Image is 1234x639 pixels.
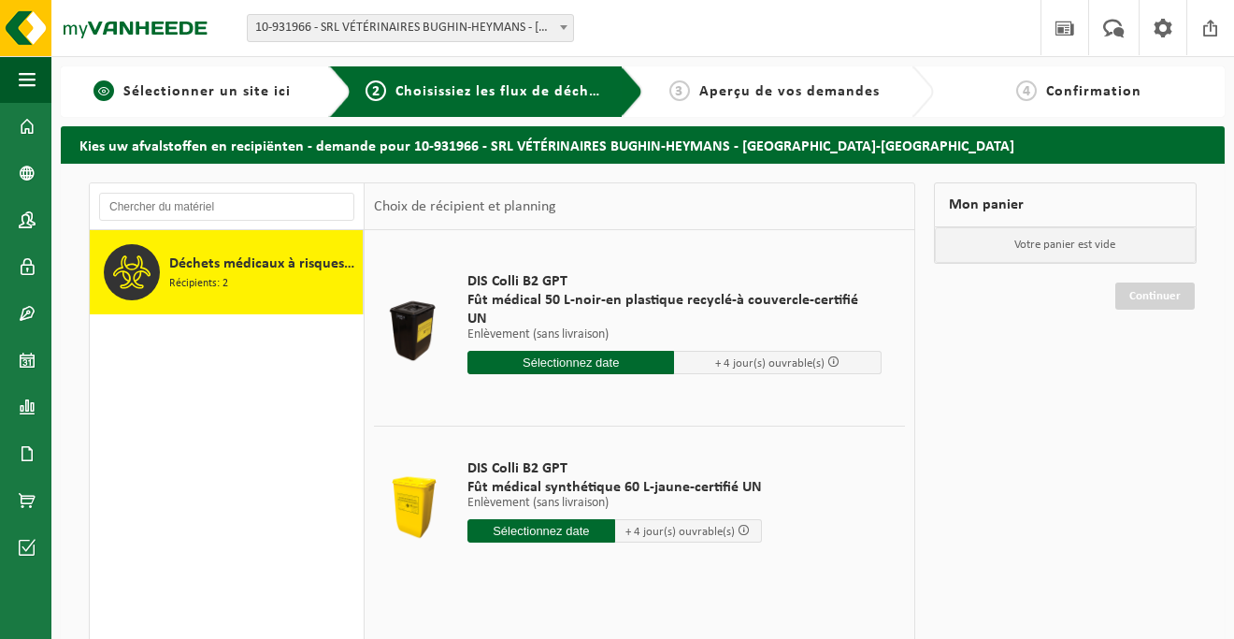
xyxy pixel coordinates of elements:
span: Sélectionner un site ici [123,84,291,99]
p: Votre panier est vide [935,227,1196,263]
h2: Kies uw afvalstoffen en recipiënten - demande pour 10-931966 - SRL VÉTÉRINAIRES BUGHIN-HEYMANS - ... [61,126,1225,163]
a: Continuer [1115,283,1195,310]
div: Mon panier [934,182,1197,227]
span: Aperçu de vos demandes [699,84,880,99]
span: + 4 jour(s) ouvrable(s) [625,526,735,538]
a: 1Sélectionner un site ici [70,80,314,103]
span: Fût médical 50 L-noir-en plastique recyclé-à couvercle-certifié UN [467,291,882,328]
span: 10-931966 - SRL VÉTÉRINAIRES BUGHIN-HEYMANS - MERBES-LE-CHÂTEAU [247,14,574,42]
span: 10-931966 - SRL VÉTÉRINAIRES BUGHIN-HEYMANS - MERBES-LE-CHÂTEAU [248,15,573,41]
span: 3 [669,80,690,101]
span: 4 [1016,80,1037,101]
span: 1 [93,80,114,101]
input: Chercher du matériel [99,193,354,221]
span: Fût médical synthétique 60 L-jaune-certifié UN [467,478,762,497]
input: Sélectionnez date [467,519,615,543]
span: Choisissiez les flux de déchets et récipients [395,84,707,99]
span: DIS Colli B2 GPT [467,459,762,478]
span: Récipients: 2 [169,275,228,293]
button: Déchets médicaux à risques B2 Récipients: 2 [90,230,364,314]
div: Choix de récipient et planning [365,183,566,230]
p: Enlèvement (sans livraison) [467,328,882,341]
span: DIS Colli B2 GPT [467,272,882,291]
span: + 4 jour(s) ouvrable(s) [715,357,825,370]
span: Confirmation [1046,84,1141,99]
span: 2 [366,80,386,101]
span: Déchets médicaux à risques B2 [169,253,358,275]
p: Enlèvement (sans livraison) [467,497,762,510]
input: Sélectionnez date [467,351,674,374]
